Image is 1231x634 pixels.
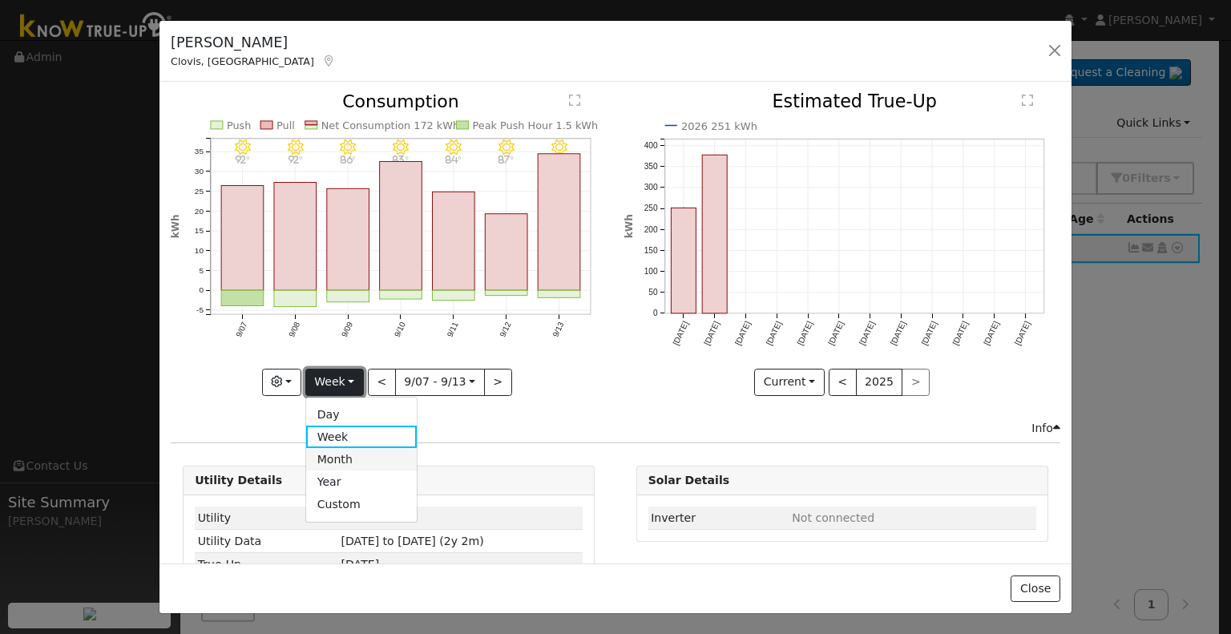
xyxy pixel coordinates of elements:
[322,55,337,67] a: Map
[306,494,418,516] a: Custom
[195,227,204,236] text: 15
[539,154,581,291] rect: onclick=""
[644,267,657,276] text: 100
[195,507,338,530] td: Utility
[342,91,459,111] text: Consumption
[393,321,407,339] text: 9/10
[195,553,338,576] td: True-Up
[858,320,877,347] text: [DATE]
[792,511,874,524] span: ID: null, authorized: None
[321,119,459,131] text: Net Consumption 172 kWh
[235,139,251,155] i: 9/07 - Clear
[484,369,512,396] button: >
[340,321,354,339] text: 9/09
[334,155,362,164] p: 86°
[644,163,657,172] text: 350
[227,119,251,131] text: Push
[195,147,204,156] text: 35
[393,139,409,155] i: 9/10 - MostlyClear
[648,474,729,487] strong: Solar Details
[234,321,248,339] text: 9/07
[305,369,364,396] button: Week
[195,246,204,255] text: 10
[644,246,657,255] text: 150
[276,119,295,131] text: Pull
[498,321,513,339] text: 9/12
[306,448,418,470] a: Month
[644,141,657,150] text: 400
[338,553,583,576] td: [DATE]
[644,204,657,213] text: 250
[195,207,204,216] text: 20
[982,320,1001,347] text: [DATE]
[644,184,657,192] text: 300
[551,321,566,339] text: 9/13
[733,320,753,347] text: [DATE]
[274,183,317,291] rect: onclick=""
[1022,95,1033,107] text: 
[754,369,825,396] button: Current
[287,321,301,339] text: 9/08
[624,215,635,239] text: kWh
[195,187,204,196] text: 25
[341,139,357,155] i: 9/09 - Clear
[387,155,415,164] p: 83°
[221,291,264,306] rect: onclick=""
[380,162,422,291] rect: onclick=""
[498,139,515,155] i: 9/12 - Clear
[433,192,475,291] rect: onclick=""
[327,291,369,303] rect: onclick=""
[195,474,282,487] strong: Utility Details
[195,530,338,553] td: Utility Data
[170,215,181,239] text: kWh
[702,320,721,347] text: [DATE]
[826,320,846,347] text: [DATE]
[199,266,204,275] text: 5
[539,291,581,298] rect: onclick=""
[473,119,599,131] text: Peak Push Hour 1.5 kWh
[306,403,418,426] a: Day
[648,507,789,530] td: Inverter
[889,320,908,347] text: [DATE]
[446,321,460,339] text: 9/11
[1031,420,1060,437] div: Info
[341,535,484,547] span: [DATE] to [DATE] (2y 2m)
[433,291,475,301] rect: onclick=""
[221,186,264,291] rect: onclick=""
[765,320,784,347] text: [DATE]
[1011,575,1059,603] button: Close
[196,306,204,315] text: -5
[671,320,690,347] text: [DATE]
[829,369,857,396] button: <
[306,470,418,493] a: Year
[772,91,937,112] text: Estimated True-Up
[1013,320,1032,347] text: [DATE]
[199,286,204,295] text: 0
[644,225,657,234] text: 200
[395,369,485,396] button: 9/07 - 9/13
[341,511,373,524] span: ID: 17162659, authorized: 08/11/25
[440,155,468,164] p: 84°
[288,139,304,155] i: 9/08 - Clear
[681,120,757,132] text: 2026 251 kWh
[493,155,521,164] p: 87°
[446,139,462,155] i: 9/11 - Clear
[795,320,814,347] text: [DATE]
[195,168,204,176] text: 30
[680,205,686,212] circle: onclick=""
[327,189,369,291] rect: onclick=""
[652,309,657,318] text: 0
[306,426,418,448] a: Week
[569,94,580,107] text: 
[702,155,727,314] rect: onclick=""
[856,369,903,396] button: 2025
[648,288,658,297] text: 50
[920,320,939,347] text: [DATE]
[950,320,970,347] text: [DATE]
[171,55,314,67] span: Clovis, [GEOGRAPHIC_DATA]
[671,208,696,314] rect: onclick=""
[281,155,309,164] p: 92°
[171,32,336,53] h5: [PERSON_NAME]
[368,369,396,396] button: <
[486,214,528,291] rect: onclick=""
